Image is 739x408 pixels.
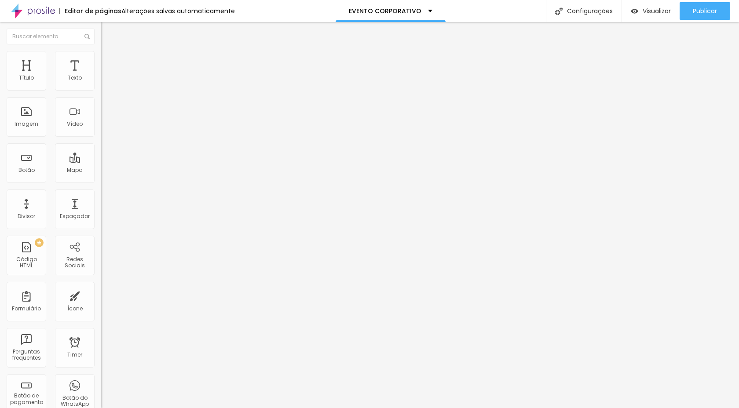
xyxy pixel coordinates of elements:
[57,395,92,408] div: Botão do WhatsApp
[60,213,90,219] div: Espaçador
[15,121,38,127] div: Imagem
[101,22,739,408] iframe: Editor
[67,121,83,127] div: Vídeo
[12,306,41,312] div: Formulário
[84,34,90,39] img: Icone
[693,7,717,15] span: Publicar
[18,213,35,219] div: Divisor
[19,75,34,81] div: Título
[57,256,92,269] div: Redes Sociais
[121,8,235,14] div: Alterações salvas automaticamente
[67,352,82,358] div: Timer
[59,8,121,14] div: Editor de páginas
[680,2,730,20] button: Publicar
[9,349,44,361] div: Perguntas frequentes
[7,29,95,44] input: Buscar elemento
[67,306,83,312] div: Ícone
[67,167,83,173] div: Mapa
[631,7,638,15] img: view-1.svg
[349,8,421,14] p: EVENTO CORPORATIVO
[9,393,44,405] div: Botão de pagamento
[622,2,680,20] button: Visualizar
[555,7,563,15] img: Icone
[18,167,35,173] div: Botão
[643,7,671,15] span: Visualizar
[68,75,82,81] div: Texto
[9,256,44,269] div: Código HTML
